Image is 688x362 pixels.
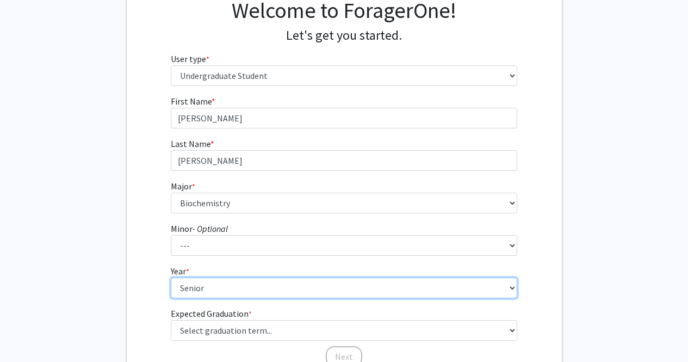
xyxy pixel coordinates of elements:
[171,28,517,44] h4: Let's get you started.
[171,222,228,235] label: Minor
[171,138,210,149] span: Last Name
[8,313,46,354] iframe: Chat
[171,307,252,320] label: Expected Graduation
[171,180,195,193] label: Major
[171,265,189,278] label: Year
[171,96,212,107] span: First Name
[171,52,209,65] label: User type
[193,223,228,234] i: - Optional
